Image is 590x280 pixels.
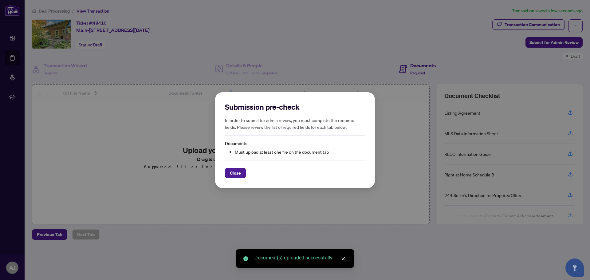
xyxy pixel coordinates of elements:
div: Document(s) uploaded successfully. [254,254,347,262]
li: Must upload at least one file on the document tab [235,148,365,155]
span: close [341,257,345,261]
button: Close [225,168,246,178]
h5: In order to submit for admin review, you must complete the required fields. Please review the lis... [225,117,365,130]
button: Open asap [565,258,584,277]
span: Close [230,168,241,178]
span: check-circle [243,256,248,261]
h2: Submission pre-check [225,102,365,112]
a: Close [340,255,347,262]
span: Documents [225,141,247,146]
